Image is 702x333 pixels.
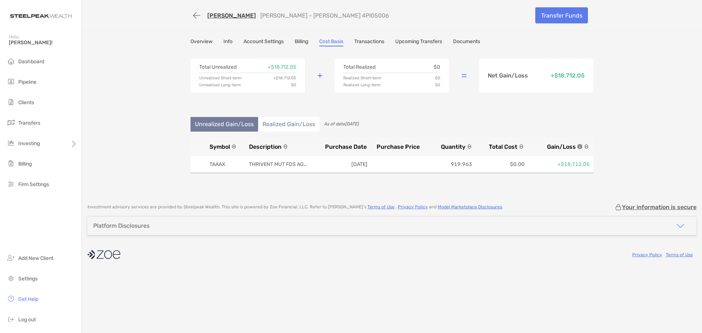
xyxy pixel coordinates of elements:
[18,296,38,302] span: Get Help
[7,118,15,127] img: transfers icon
[343,83,381,87] p: Realized Long-term
[434,65,440,70] p: $0
[535,7,588,23] a: Transfer Funds
[7,98,15,106] img: clients icon
[343,76,381,80] p: Realized Short-term
[475,143,524,150] button: Total Cost
[676,222,685,230] img: icon arrow
[268,65,296,70] p: + $18,712.05
[7,315,15,323] img: logout icon
[18,140,40,147] span: Investing
[441,143,465,150] span: Quantity
[210,143,230,150] span: Symbol
[489,143,517,150] span: Total Cost
[367,204,395,209] a: Terms of Use
[325,143,367,150] span: Purchase Date
[249,143,315,150] button: Description
[273,76,296,80] p: + $18,712.05
[7,159,15,168] img: billing icon
[190,38,212,46] a: Overview
[354,38,384,46] a: Transactions
[199,76,242,80] p: Unrealized Short-term
[18,58,44,65] span: Dashboard
[343,65,375,70] p: Total Realized
[223,38,233,46] a: Info
[547,143,576,150] span: Gain/Loss
[18,181,49,188] span: Firm Settings
[7,294,15,303] img: get-help icon
[258,117,320,132] li: Realized Gain/Loss
[395,38,442,46] a: Upcoming Transfers
[249,143,282,150] span: Description
[319,38,343,46] a: Cost Basis
[528,160,590,169] p: +$18,712.05
[7,139,15,147] img: investing icon
[317,143,367,150] button: Purchase Date
[87,204,503,210] p: Investment advisory services are provided by Steelpeak Wealth . This site is powered by Zoe Finan...
[244,38,284,46] a: Account Settings
[318,160,367,169] p: [DATE]
[398,204,428,209] a: Privacy Policy
[423,143,472,150] button: Quantity
[210,143,246,150] button: Symbol
[199,65,237,70] p: Total Unrealized
[207,12,256,19] a: [PERSON_NAME]
[18,276,38,282] span: Settings
[231,144,237,149] img: sort
[9,39,77,46] span: [PERSON_NAME]!
[666,252,693,257] a: Terms of Use
[18,317,36,323] span: Log out
[7,274,15,283] img: settings icon
[249,160,307,169] p: THRIVENT MUT FDS AGGRESSIVE
[93,222,150,229] div: Platform Disclosures
[87,246,120,263] img: company logo
[324,121,359,126] span: As of date [DATE]
[7,57,15,65] img: dashboard icon
[551,73,585,79] p: + $18,712.05
[7,77,15,86] img: pipeline icon
[9,3,73,29] img: Zoe Logo
[435,76,440,80] p: $0
[423,160,472,169] p: 919.963
[7,253,15,262] img: add_new_client icon
[632,252,662,257] a: Privacy Policy
[467,144,472,149] img: sort
[260,12,389,19] p: [PERSON_NAME] - [PERSON_NAME] 4PI05006
[210,160,239,169] p: TAAAX
[18,120,40,126] span: Transfers
[577,144,582,149] img: icon info
[527,143,589,150] button: Gain/Lossicon info
[435,83,440,87] p: $0
[291,83,296,87] p: $0
[18,255,53,261] span: Add New Client
[7,179,15,188] img: firm-settings icon
[488,73,528,79] p: Net Gain/Loss
[475,160,524,169] p: $0.00
[622,204,697,211] p: Your information is secure
[377,143,420,150] span: Purchase Price
[18,99,34,106] span: Clients
[18,161,32,167] span: Billing
[190,117,258,132] li: Unrealized Gain/Loss
[438,204,502,209] a: Model Marketplace Disclosures
[199,83,241,87] p: Unrealized Long-term
[453,38,480,46] a: Documents
[283,144,288,149] img: sort
[519,144,524,149] img: sort
[584,144,589,149] img: sort
[295,38,308,46] a: Billing
[18,79,37,85] span: Pipeline
[370,143,420,150] button: Purchase Price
